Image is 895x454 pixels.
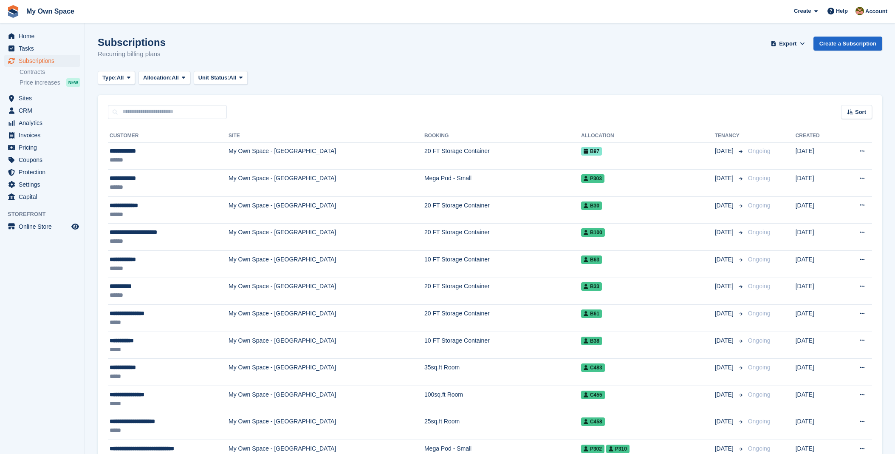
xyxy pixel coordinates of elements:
p: Recurring billing plans [98,49,166,59]
span: [DATE] [715,417,735,426]
span: Account [865,7,887,16]
a: menu [4,154,80,166]
th: Site [229,129,424,143]
span: Subscriptions [19,55,70,67]
button: Type: All [98,71,135,85]
span: [DATE] [715,147,735,156]
a: menu [4,221,80,233]
a: menu [4,92,80,104]
td: 20 FT Storage Container [424,196,581,224]
span: Storefront [8,210,85,218]
span: All [229,74,237,82]
td: 10 FT Storage Container [424,251,581,278]
span: [DATE] [715,309,735,318]
span: B100 [581,228,605,237]
td: [DATE] [796,196,840,224]
a: Preview store [70,221,80,232]
a: menu [4,166,80,178]
td: [DATE] [796,142,840,170]
th: Customer [108,129,229,143]
th: Created [796,129,840,143]
a: Contracts [20,68,80,76]
h1: Subscriptions [98,37,166,48]
span: [DATE] [715,444,735,453]
span: [DATE] [715,174,735,183]
span: Analytics [19,117,70,129]
span: [DATE] [715,336,735,345]
a: menu [4,30,80,42]
a: menu [4,55,80,67]
span: All [172,74,179,82]
td: My Own Space - [GEOGRAPHIC_DATA] [229,359,424,386]
span: B97 [581,147,602,156]
span: B63 [581,255,602,264]
td: [DATE] [796,386,840,413]
span: [DATE] [715,255,735,264]
span: B30 [581,201,602,210]
span: P310 [606,445,630,453]
span: Ongoing [748,364,771,371]
th: Allocation [581,129,715,143]
button: Allocation: All [138,71,190,85]
span: Create [794,7,811,15]
span: Tasks [19,43,70,54]
span: B38 [581,337,602,345]
span: Ongoing [748,283,771,289]
td: My Own Space - [GEOGRAPHIC_DATA] [229,386,424,413]
span: B33 [581,282,602,291]
span: Ongoing [748,418,771,425]
td: [DATE] [796,224,840,251]
span: [DATE] [715,201,735,210]
td: Mega Pod - Small [424,170,581,197]
div: NEW [66,78,80,87]
span: Ongoing [748,229,771,236]
span: Ongoing [748,202,771,209]
td: 20 FT Storage Container [424,224,581,251]
th: Booking [424,129,581,143]
span: B61 [581,309,602,318]
span: P303 [581,174,604,183]
span: Type: [102,74,117,82]
td: 35sq.ft Room [424,359,581,386]
td: My Own Space - [GEOGRAPHIC_DATA] [229,305,424,332]
span: Settings [19,179,70,190]
a: menu [4,142,80,153]
span: Ongoing [748,175,771,182]
span: CRM [19,105,70,116]
span: Ongoing [748,148,771,154]
td: My Own Space - [GEOGRAPHIC_DATA] [229,170,424,197]
a: menu [4,191,80,203]
span: Ongoing [748,445,771,452]
a: My Own Space [23,4,78,18]
span: C458 [581,417,605,426]
span: Home [19,30,70,42]
td: My Own Space - [GEOGRAPHIC_DATA] [229,196,424,224]
span: Ongoing [748,310,771,317]
span: Invoices [19,129,70,141]
span: Ongoing [748,256,771,263]
span: Ongoing [748,391,771,398]
td: My Own Space - [GEOGRAPHIC_DATA] [229,332,424,359]
span: Help [836,7,848,15]
button: Export [769,37,807,51]
span: Allocation: [143,74,172,82]
td: 10 FT Storage Container [424,332,581,359]
td: 20 FT Storage Container [424,278,581,305]
td: [DATE] [796,278,840,305]
td: My Own Space - [GEOGRAPHIC_DATA] [229,251,424,278]
td: 100sq.ft Room [424,386,581,413]
a: menu [4,179,80,190]
span: [DATE] [715,390,735,399]
span: Sort [855,108,866,116]
td: [DATE] [796,332,840,359]
span: Protection [19,166,70,178]
a: Create a Subscription [813,37,882,51]
span: [DATE] [715,282,735,291]
span: P302 [581,445,604,453]
span: Coupons [19,154,70,166]
button: Unit Status: All [194,71,248,85]
span: C455 [581,391,605,399]
span: Online Store [19,221,70,233]
span: [DATE] [715,363,735,372]
a: menu [4,43,80,54]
